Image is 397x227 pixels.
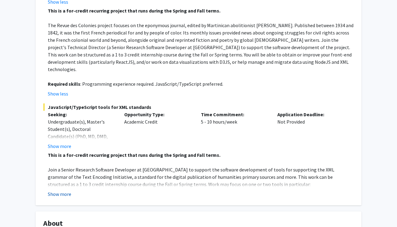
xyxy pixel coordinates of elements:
[48,118,115,147] div: Undergraduate(s), Master's Student(s), Doctoral Candidate(s) (PhD, MD, DMD, PharmD, etc.)
[124,111,191,118] p: Opportunity Type:
[48,152,220,158] strong: This is a for-credit recurring project that runs during the Spring and Fall terms.
[48,80,354,88] p: : Programming experience required. JavaScript/TypeScript preferred.
[196,111,273,150] div: 5 - 10 hours/week
[48,190,71,198] button: Show more
[277,111,345,118] p: Application Deadline:
[48,81,80,87] strong: Required skills
[43,103,354,111] span: JavaScript/TypeScript tools for XML standards
[201,111,268,118] p: Time Commitment:
[48,166,354,188] p: Join a Senior Research Software Developer at [GEOGRAPHIC_DATA] to support the software developmen...
[5,200,26,222] iframe: Chat
[120,111,196,150] div: Academic Credit
[48,142,71,150] button: Show more
[48,8,220,14] strong: This is a for-credit recurring project that runs during the Spring and Fall terms.
[48,90,68,97] button: Show less
[48,22,354,73] p: The Revue des Colonies project focuses on the eponymous journal, edited by Martinican abolitionis...
[273,111,349,150] div: Not Provided
[48,111,115,118] p: Seeking:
